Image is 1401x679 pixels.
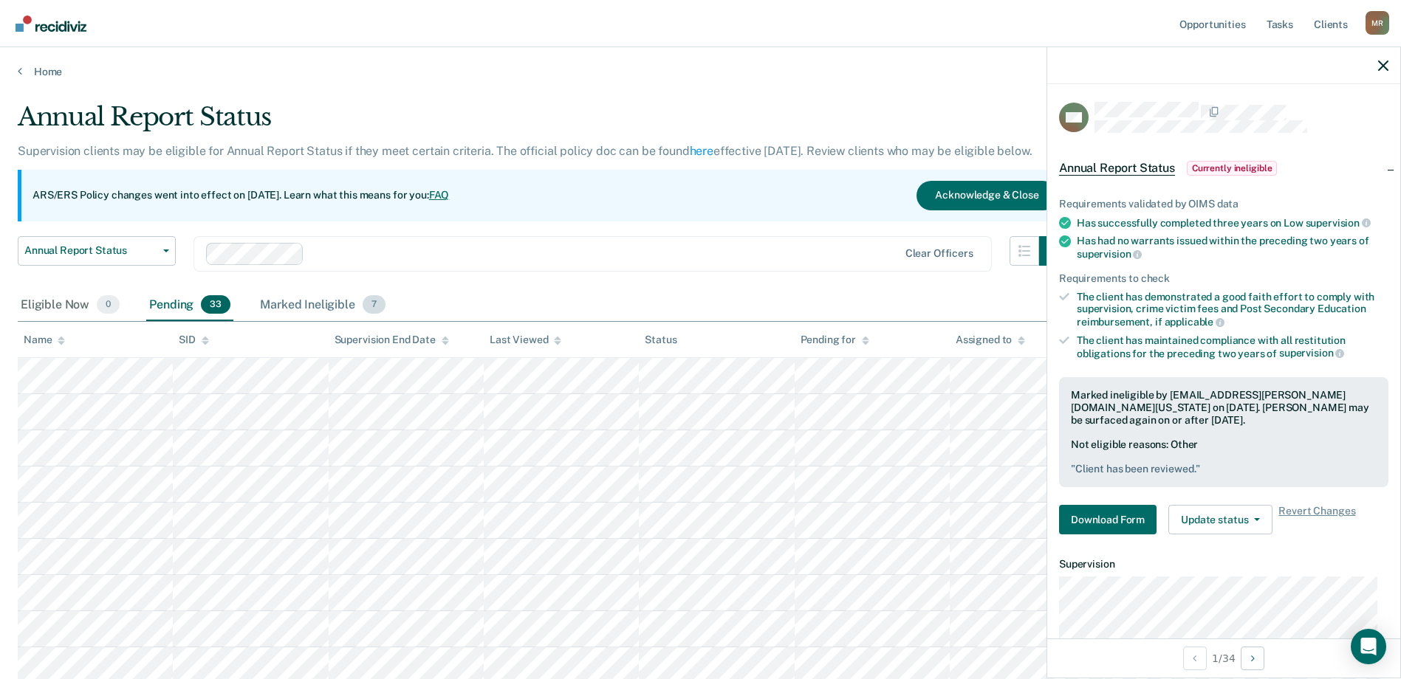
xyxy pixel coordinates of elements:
button: Next Opportunity [1241,647,1264,670]
div: The client has maintained compliance with all restitution obligations for the preceding two years of [1077,334,1388,359]
div: The client has demonstrated a good faith effort to comply with supervision, crime victim fees and... [1077,291,1388,328]
button: Download Form [1059,505,1157,534]
div: 1 / 34 [1047,638,1400,678]
span: applicable [1165,316,1224,328]
div: Requirements to check [1059,272,1388,285]
div: Supervision End Date [335,334,449,346]
span: Currently ineligible [1187,161,1278,176]
button: Acknowledge & Close [917,181,1057,210]
pre: " Client has been reviewed. " [1071,463,1377,475]
div: Last Viewed [490,334,561,346]
span: supervision [1077,248,1142,260]
dt: Supervision [1059,558,1388,571]
div: M R [1366,11,1389,35]
span: 33 [201,295,230,314]
div: Has had no warrants issued within the preceding two years of [1077,235,1388,260]
div: Pending for [801,334,869,346]
div: Name [24,334,65,346]
div: SID [179,334,209,346]
span: supervision [1279,347,1344,359]
a: FAQ [429,189,450,201]
div: Status [645,334,676,346]
button: Update status [1168,505,1272,534]
p: Supervision clients may be eligible for Annual Report Status if they meet certain criteria. The o... [18,144,1032,158]
span: Annual Report Status [24,244,157,257]
button: Previous Opportunity [1183,647,1207,670]
div: Pending [146,289,233,322]
div: Requirements validated by OIMS data [1059,198,1388,210]
div: Marked ineligible by [EMAIL_ADDRESS][PERSON_NAME][DOMAIN_NAME][US_STATE] on [DATE]. [PERSON_NAME]... [1071,389,1377,426]
span: Annual Report Status [1059,161,1175,176]
div: Annual Report Status [18,102,1069,144]
div: Marked Ineligible [257,289,388,322]
span: 7 [363,295,386,314]
span: supervision [1306,217,1371,229]
div: Has successfully completed three years on Low [1077,216,1388,230]
p: ARS/ERS Policy changes went into effect on [DATE]. Learn what this means for you: [32,188,449,203]
a: Navigate to form link [1059,505,1162,534]
div: Clear officers [905,247,973,260]
a: here [690,144,713,158]
div: Eligible Now [18,289,123,322]
div: Annual Report StatusCurrently ineligible [1047,145,1400,192]
img: Recidiviz [16,15,86,32]
button: Profile dropdown button [1366,11,1389,35]
span: Revert Changes [1278,505,1355,534]
div: Open Intercom Messenger [1351,629,1386,664]
div: Assigned to [956,334,1025,346]
span: 0 [97,295,120,314]
div: Not eligible reasons: Other [1071,438,1377,475]
a: Home [18,65,1383,78]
